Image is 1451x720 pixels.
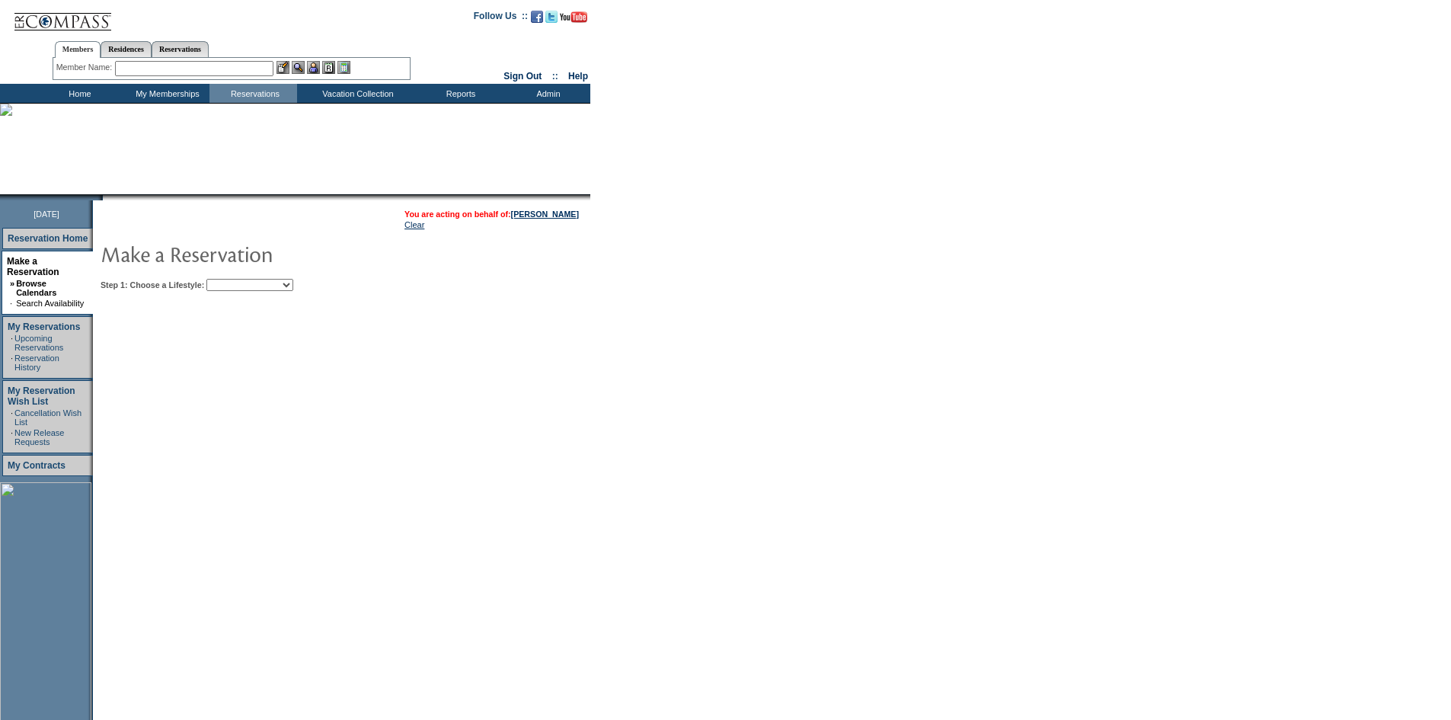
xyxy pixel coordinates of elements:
img: Impersonate [307,61,320,74]
td: Vacation Collection [297,84,415,103]
a: Residences [101,41,152,57]
a: Browse Calendars [16,279,56,297]
span: :: [552,71,558,82]
a: New Release Requests [14,428,64,446]
td: Home [34,84,122,103]
td: Follow Us :: [474,9,528,27]
img: View [292,61,305,74]
a: Become our fan on Facebook [531,15,543,24]
a: [PERSON_NAME] [511,210,579,219]
img: b_edit.gif [276,61,289,74]
img: Become our fan on Facebook [531,11,543,23]
td: My Memberships [122,84,209,103]
img: b_calculator.gif [337,61,350,74]
a: My Reservations [8,322,80,332]
b: » [10,279,14,288]
a: Make a Reservation [7,256,59,277]
a: Upcoming Reservations [14,334,63,352]
td: · [10,299,14,308]
a: Search Availability [16,299,84,308]
img: blank.gif [103,194,104,200]
a: Help [568,71,588,82]
span: You are acting on behalf of: [404,210,579,219]
td: · [11,354,13,372]
td: · [11,408,13,427]
a: Follow us on Twitter [545,15,558,24]
a: Reservations [152,41,209,57]
a: Clear [404,220,424,229]
td: Admin [503,84,590,103]
td: · [11,334,13,352]
a: My Contracts [8,460,66,471]
a: Reservation History [14,354,59,372]
img: Subscribe to our YouTube Channel [560,11,587,23]
img: Follow us on Twitter [545,11,558,23]
b: Step 1: Choose a Lifestyle: [101,280,204,290]
img: pgTtlMakeReservation.gif [101,238,405,269]
img: promoShadowLeftCorner.gif [97,194,103,200]
a: Reservation Home [8,233,88,244]
div: Member Name: [56,61,115,74]
a: Sign Out [503,71,542,82]
td: · [11,428,13,446]
a: Cancellation Wish List [14,408,81,427]
a: Members [55,41,101,58]
span: [DATE] [34,210,59,219]
a: My Reservation Wish List [8,386,75,407]
img: Reservations [322,61,335,74]
td: Reports [415,84,503,103]
a: Subscribe to our YouTube Channel [560,15,587,24]
td: Reservations [209,84,297,103]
